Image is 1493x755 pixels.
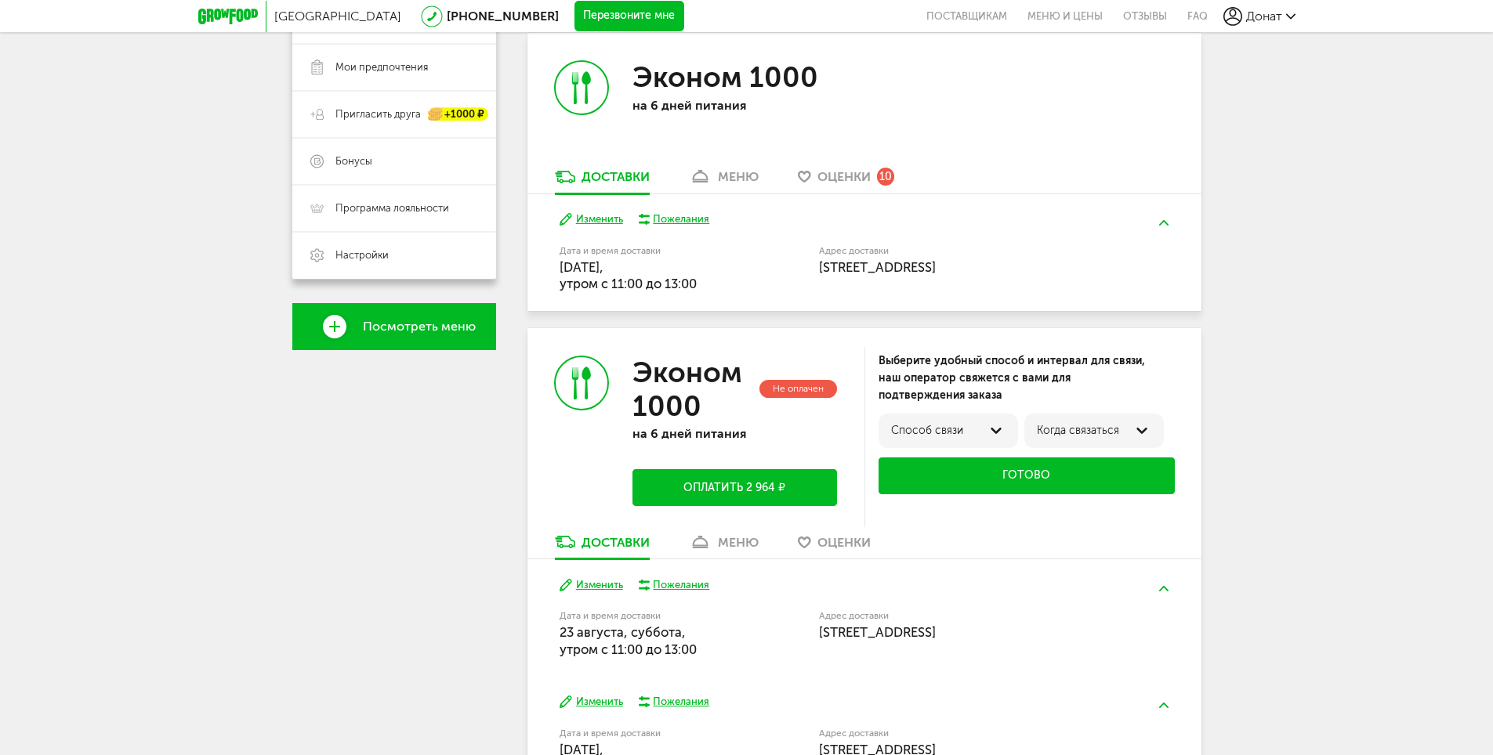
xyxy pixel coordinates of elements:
[429,108,488,121] div: +1000 ₽
[1159,703,1169,708] img: arrow-up-green.5eb5f82.svg
[560,247,739,255] label: Дата и время доставки
[790,533,879,558] a: Оценки
[817,169,871,184] span: Оценки
[790,168,902,193] a: Оценки 10
[292,232,496,279] a: Настройки
[574,1,684,32] button: Перезвоните мне
[292,303,496,350] a: Посмотреть меню
[560,729,739,738] label: Дата и время доставки
[639,578,710,592] button: Пожелания
[877,168,894,185] div: 10
[560,578,623,593] button: Изменить
[1159,586,1169,591] img: arrow-up-green.5eb5f82.svg
[632,469,836,506] button: Оплатить 2 964 ₽
[891,424,1006,437] div: Способ связи
[819,247,1111,255] label: Адрес доставки
[560,624,697,656] span: 23 августа, суббота, утром c 11:00 до 13:00
[560,212,623,227] button: Изменить
[681,533,766,558] a: меню
[639,212,710,226] button: Пожелания
[292,138,496,185] a: Бонусы
[653,578,709,592] div: Пожелания
[718,169,759,184] div: меню
[335,201,449,215] span: Программа лояльности
[632,426,836,441] p: на 6 дней питания
[547,168,658,193] a: Доставки
[759,380,837,398] div: Не оплачен
[335,154,372,168] span: Бонусы
[819,729,1111,738] label: Адрес доставки
[582,169,650,184] div: Доставки
[639,695,710,709] button: Пожелания
[1159,220,1169,226] img: arrow-up-green.5eb5f82.svg
[447,9,559,23] a: [PHONE_NUMBER]
[879,352,1175,404] div: Выберите удобный способ и интервал для связи, наш оператор свяжется с вами для подтверждения заказа
[560,259,697,291] span: [DATE], утром c 11:00 до 13:00
[653,212,709,226] div: Пожелания
[718,535,759,550] div: меню
[1246,9,1282,23] span: Донат
[879,457,1175,494] button: Готово
[582,535,650,550] div: Доставки
[560,612,739,620] label: Дата и время доставки
[292,44,496,91] a: Мои предпочтения
[363,320,476,334] span: Посмотреть меню
[819,259,936,275] span: [STREET_ADDRESS]
[632,60,818,94] h3: Эконом 1000
[292,91,496,138] a: Пригласить друга +1000 ₽
[819,624,936,640] span: [STREET_ADDRESS]
[292,185,496,232] a: Программа лояльности
[819,612,1111,620] label: Адрес доставки
[681,168,766,193] a: меню
[274,9,401,23] span: [GEOGRAPHIC_DATA]
[335,60,428,74] span: Мои предпочтения
[632,356,756,423] h3: Эконом 1000
[653,695,709,709] div: Пожелания
[547,533,658,558] a: Доставки
[1037,424,1151,437] div: Когда связаться
[817,535,871,550] span: Оценки
[632,98,836,113] p: на 6 дней питания
[335,248,389,262] span: Настройки
[560,695,623,710] button: Изменить
[335,107,421,121] span: Пригласить друга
